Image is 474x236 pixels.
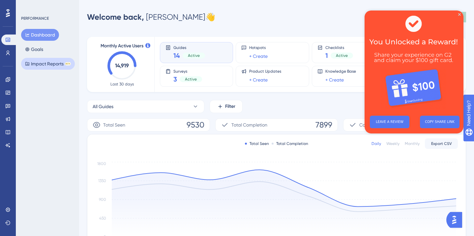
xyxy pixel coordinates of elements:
span: Monthly Active Users [101,42,143,50]
span: 3 [173,75,177,84]
div: Total Completion [272,141,308,146]
span: Active [336,53,348,58]
span: 7899 [315,120,332,130]
span: Total Completion [231,121,267,129]
div: Total Seen [245,141,269,146]
span: Knowledge Base [325,69,356,74]
button: Goals [21,43,47,55]
div: Close Preview [94,3,96,5]
button: Impact ReportsBETA [21,58,75,70]
button: LEAVE A REVIEW [5,105,45,118]
tspan: 450 [99,216,106,221]
span: All Guides [93,103,113,110]
text: 14,919 [115,62,129,69]
div: BETA [65,62,71,65]
span: 9530 [187,120,204,130]
span: Active [185,77,197,82]
button: Dashboard [21,29,59,41]
button: All Guides [87,100,204,113]
div: Daily [371,141,381,146]
span: Product Updates [249,69,281,74]
div: [PERSON_NAME] 👋 [87,12,215,22]
span: Total Seen [103,121,125,129]
div: Weekly [386,141,400,146]
span: 14 [173,51,180,60]
button: Export CSV [425,138,458,149]
span: Need Help? [15,2,41,10]
span: Welcome back, [87,12,144,22]
tspan: 1800 [97,161,106,166]
a: + Create [249,76,268,84]
span: Guides [173,45,205,50]
span: Completion Rate [359,121,395,129]
tspan: 1350 [98,178,106,183]
span: Export CSV [431,141,452,146]
div: Monthly [405,141,420,146]
span: Surveys [173,69,202,73]
span: 1 [325,51,328,60]
button: COPY SHARE LINK [55,105,95,118]
a: + Create [325,76,344,84]
span: Filter [225,103,235,110]
button: Filter [210,100,243,113]
tspan: 900 [99,197,106,202]
iframe: UserGuiding AI Assistant Launcher [446,210,466,230]
span: Checklists [325,45,353,50]
div: PERFORMANCE [21,16,49,21]
span: Last 30 days [110,82,134,87]
a: + Create [249,52,268,60]
span: Active [188,53,200,58]
span: Hotspots [249,45,268,50]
